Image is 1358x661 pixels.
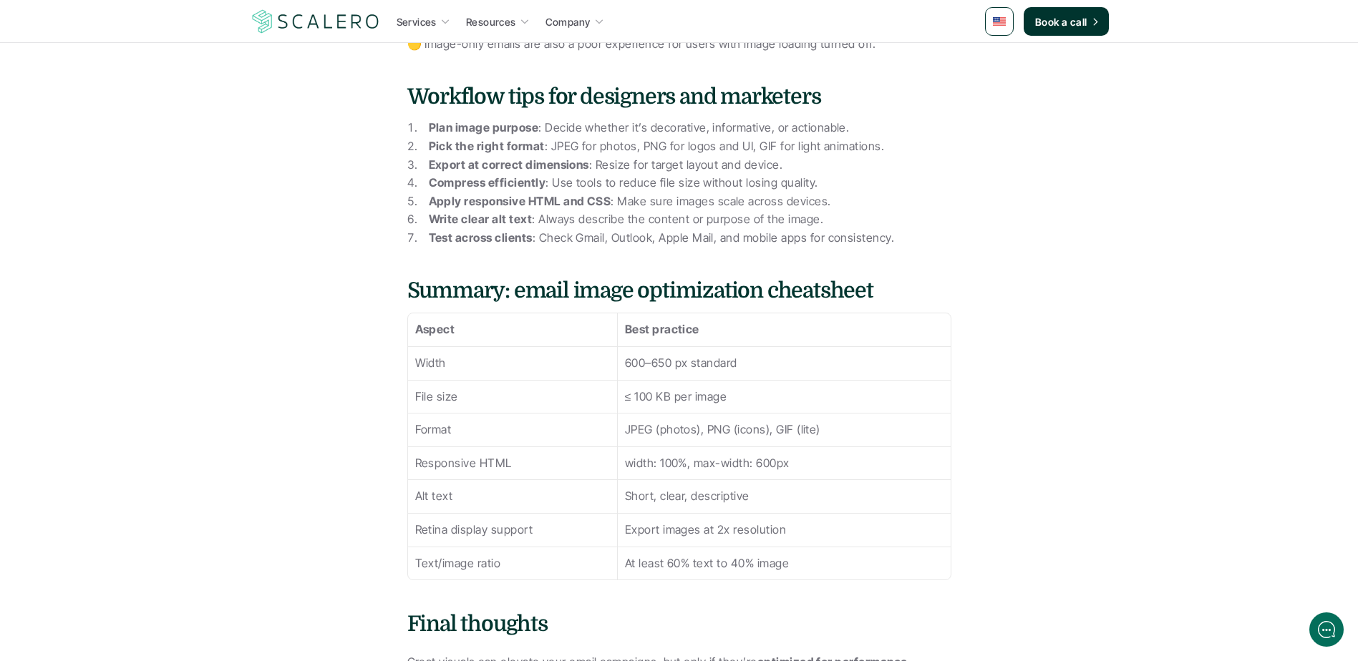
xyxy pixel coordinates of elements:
strong: Compress efficiently [429,175,546,190]
strong: Write clear alt text [429,212,533,226]
p: File size [415,388,610,406]
p: ≤ 100 KB per image [625,388,944,406]
img: Scalero company logo [250,8,382,35]
p: width: 100%, max-width: 600px [625,454,944,473]
p: Services [397,14,437,29]
p: Book a call [1035,14,1087,29]
p: At least 60% text to 40% image [625,554,944,573]
p: Responsive HTML [415,454,610,473]
strong: Pick the right format [429,139,545,153]
strong: Best practice [625,322,699,336]
p: Resources [466,14,516,29]
p: Text/image ratio [415,554,610,573]
iframe: gist-messenger-bubble-iframe [1309,612,1344,647]
a: Book a call [1024,7,1109,36]
h1: Hi! Welcome to [GEOGRAPHIC_DATA]. [21,69,265,92]
a: Scalero company logo [250,9,382,34]
p: Short, clear, descriptive [625,487,944,506]
button: New conversation [22,190,264,218]
p: 600–650 px standard [625,354,944,373]
p: 🟡 Image-only emails are also a poor experience for users with image loading turned off. [407,35,951,54]
p: Retina display support [415,521,610,539]
p: : Decide whether it’s decorative, informative, or actionable. [429,119,951,137]
p: : Use tools to reduce file size without losing quality. [429,174,951,192]
p: : Make sure images scale across devices. [429,192,951,211]
strong: Test across clients [429,230,533,245]
strong: Export at correct dimensions [429,157,589,172]
h4: Final thoughts [407,609,951,639]
p: Company [545,14,591,29]
p: Export images at 2x resolution [625,521,944,539]
h4: Workflow tips for designers and marketers [407,82,951,112]
p: : Always describe the content or purpose of the image. [429,210,951,229]
h4: Summary: email image optimization cheatsheet [407,275,951,305]
p: : JPEG for photos, PNG for logos and UI, GIF for light animations. [429,137,951,156]
p: : Check Gmail, Outlook, Apple Mail, and mobile apps for consistency. [429,229,951,248]
strong: Aspect [415,322,455,336]
p: Alt text [415,487,610,506]
p: : Resize for target layout and device. [429,156,951,175]
p: JPEG (photos), PNG (icons), GIF (lite) [625,421,944,439]
strong: Plan image purpose [429,120,539,134]
h2: Let us know if we can help with lifecycle marketing. [21,95,265,164]
span: New conversation [92,198,172,210]
p: Width [415,354,610,373]
span: We run on Gist [120,500,181,509]
strong: Apply responsive HTML and CSS [429,194,611,208]
p: Format [415,421,610,439]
